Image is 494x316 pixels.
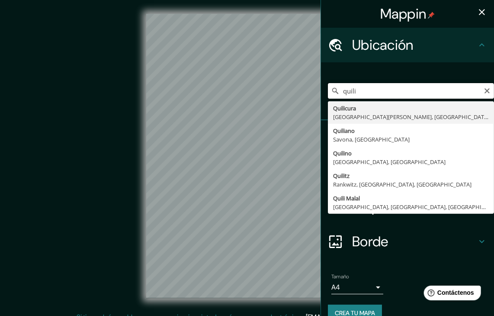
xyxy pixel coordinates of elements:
[484,86,491,94] button: Claro
[333,172,350,180] font: Quilitz
[380,5,427,23] font: Mappin
[333,104,356,112] font: Quilicura
[352,36,414,54] font: Ubicación
[321,224,494,259] div: Borde
[333,158,446,166] font: [GEOGRAPHIC_DATA], [GEOGRAPHIC_DATA]
[331,281,383,294] div: A4
[146,14,347,298] canvas: Mapa
[331,273,349,280] font: Tamaño
[428,12,435,19] img: pin-icon.png
[333,135,410,143] font: Savona, [GEOGRAPHIC_DATA]
[328,83,494,99] input: Elige tu ciudad o zona
[321,28,494,62] div: Ubicación
[321,120,494,155] div: Patas
[333,181,472,188] font: Rankwitz, [GEOGRAPHIC_DATA], [GEOGRAPHIC_DATA]
[321,190,494,224] div: Disposición
[321,155,494,190] div: Estilo
[333,127,355,135] font: Quiliano
[417,282,484,306] iframe: Lanzador de widgets de ayuda
[331,283,340,292] font: A4
[333,113,489,121] font: [GEOGRAPHIC_DATA][PERSON_NAME], [GEOGRAPHIC_DATA]
[352,232,388,251] font: Borde
[333,194,360,202] font: Quili Malal
[333,149,352,157] font: Quilino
